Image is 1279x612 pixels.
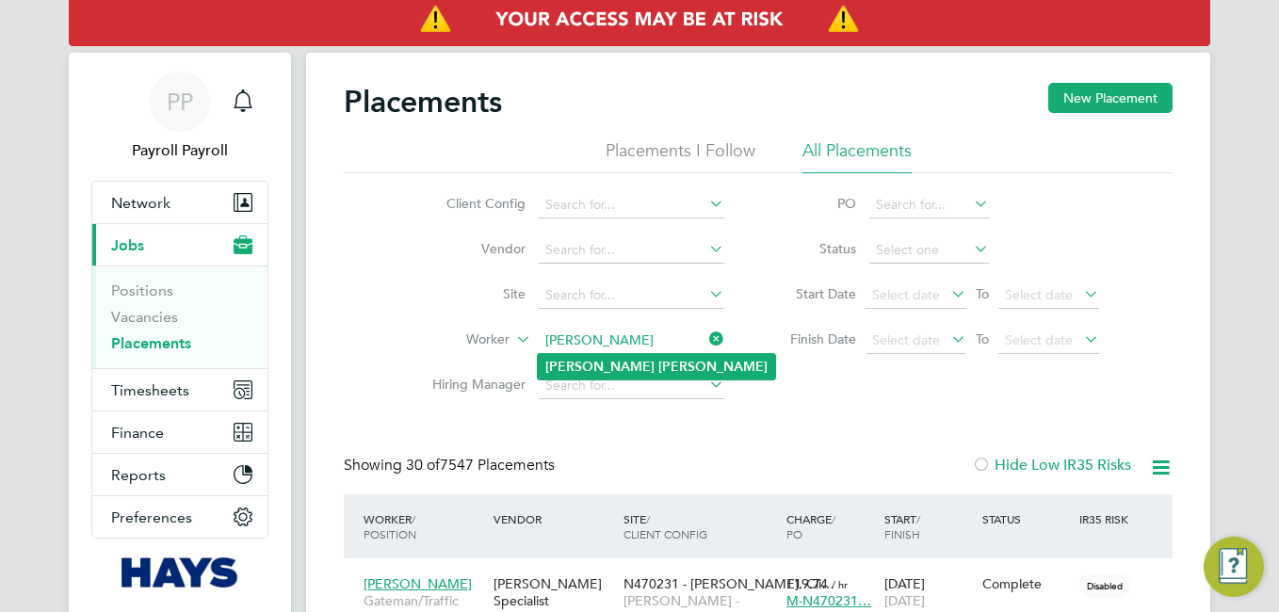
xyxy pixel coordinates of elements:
[771,285,856,302] label: Start Date
[786,511,835,541] span: / PO
[872,286,940,303] span: Select date
[344,83,502,121] h2: Placements
[972,456,1131,475] label: Hide Low IR35 Risks
[92,369,267,411] button: Timesheets
[786,592,871,609] span: M-N470231…
[417,285,526,302] label: Site
[91,72,268,162] a: PPPayroll Payroll
[606,139,755,173] li: Placements I Follow
[539,237,724,264] input: Search for...
[406,456,555,475] span: 7547 Placements
[619,502,782,551] div: Site
[121,557,239,588] img: hays-logo-retina.png
[880,502,978,551] div: Start
[982,575,1071,592] div: Complete
[771,195,856,212] label: PO
[92,224,267,266] button: Jobs
[111,466,166,484] span: Reports
[401,330,510,349] label: Worker
[364,575,472,592] span: [PERSON_NAME]
[92,496,267,538] button: Preferences
[771,240,856,257] label: Status
[111,381,189,399] span: Timesheets
[489,502,619,536] div: Vendor
[91,139,268,162] span: Payroll Payroll
[539,282,724,309] input: Search for...
[539,328,724,354] input: Search for...
[359,565,1173,581] a: [PERSON_NAME]Gateman/Traffic [PERSON_NAME] 2025[PERSON_NAME] Specialist Recruitment LimitedN47023...
[417,240,526,257] label: Vendor
[869,192,989,218] input: Search for...
[786,575,828,592] span: £19.74
[1048,83,1173,113] button: New Placement
[92,182,267,223] button: Network
[869,237,989,264] input: Select one
[92,411,267,453] button: Finance
[111,334,191,352] a: Placements
[92,454,267,495] button: Reports
[884,592,925,609] span: [DATE]
[417,195,526,212] label: Client Config
[872,331,940,348] span: Select date
[970,327,995,351] span: To
[167,89,193,114] span: PP
[91,557,268,588] a: Go to home page
[1204,537,1264,597] button: Engage Resource Center
[344,456,559,475] div: Showing
[623,511,707,541] span: / Client Config
[978,502,1076,536] div: Status
[92,266,267,368] div: Jobs
[406,456,440,475] span: 30 of
[364,511,416,541] span: / Position
[1079,573,1130,598] span: Disabled
[782,502,880,551] div: Charge
[545,359,655,375] b: [PERSON_NAME]
[359,502,489,551] div: Worker
[1005,286,1073,303] span: Select date
[539,373,724,399] input: Search for...
[884,511,920,541] span: / Finish
[970,282,995,306] span: To
[111,508,192,526] span: Preferences
[802,139,912,173] li: All Placements
[771,330,856,347] label: Finish Date
[111,424,164,442] span: Finance
[111,236,144,254] span: Jobs
[417,376,526,393] label: Hiring Manager
[111,282,173,299] a: Positions
[1005,331,1073,348] span: Select date
[832,577,848,591] span: / hr
[111,194,170,212] span: Network
[111,308,178,326] a: Vacancies
[1075,502,1140,536] div: IR35 Risk
[658,359,768,375] b: [PERSON_NAME]
[623,575,834,592] span: N470231 - [PERSON_NAME], Cli…
[539,192,724,218] input: Search for...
